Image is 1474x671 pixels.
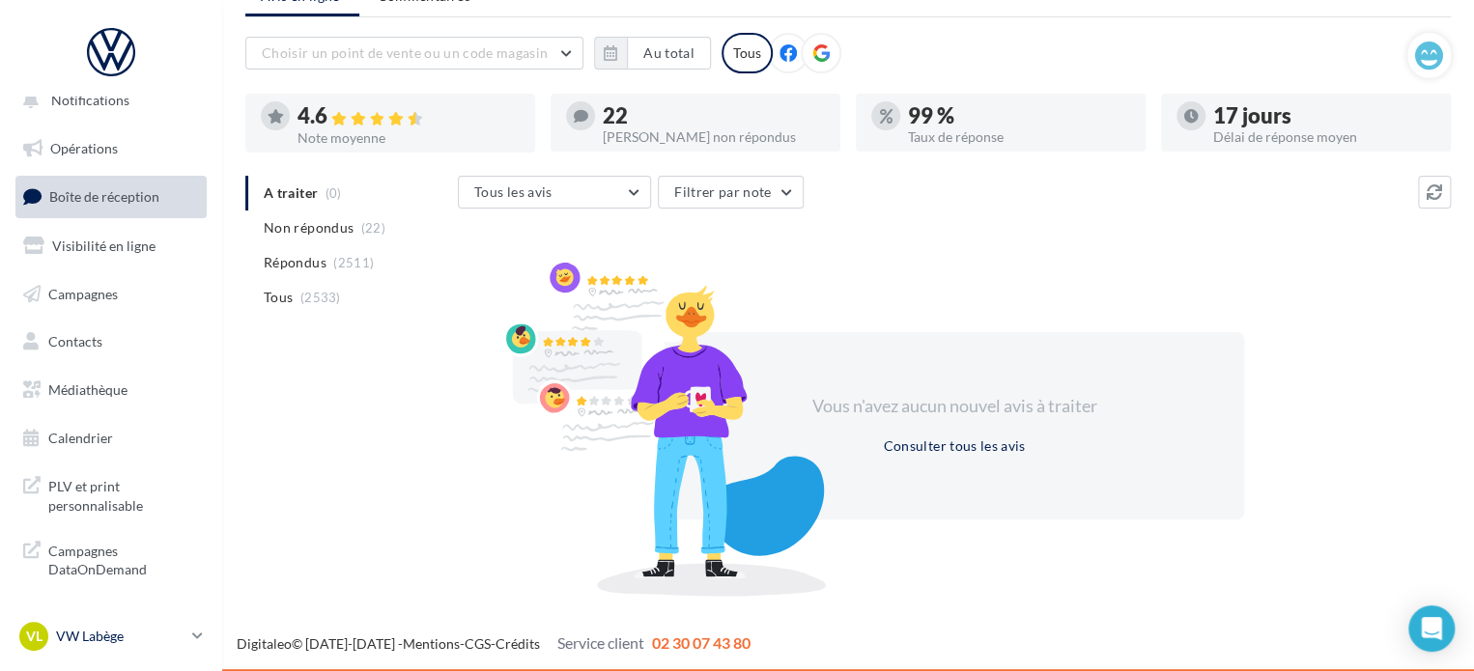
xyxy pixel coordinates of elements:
span: Calendrier [48,430,113,446]
span: (2511) [333,255,374,270]
a: Opérations [12,128,211,169]
a: Mentions [403,635,460,652]
a: CGS [465,635,491,652]
a: Crédits [496,635,540,652]
button: Tous les avis [458,176,651,209]
span: Tous [264,288,293,307]
span: PLV et print personnalisable [48,473,199,515]
span: (22) [361,220,385,236]
div: Open Intercom Messenger [1408,605,1455,652]
span: Non répondus [264,218,354,238]
span: Campagnes [48,285,118,301]
div: 22 [603,105,825,126]
button: Au total [594,37,711,70]
a: Campagnes [12,274,211,315]
a: Contacts [12,322,211,362]
div: Délai de réponse moyen [1213,130,1435,144]
button: Consulter tous les avis [875,434,1033,458]
div: Tous [722,33,773,73]
a: Calendrier [12,418,211,459]
span: Notifications [51,92,129,108]
a: Campagnes DataOnDemand [12,530,211,587]
a: Digitaleo [237,635,292,652]
a: Médiathèque [12,370,211,410]
span: VL [26,627,43,646]
span: Boîte de réception [49,188,159,205]
div: 17 jours [1213,105,1435,126]
div: Vous n'avez aucun nouvel avis à traiter [788,394,1120,419]
a: VL VW Labège [15,618,207,655]
p: VW Labège [56,627,184,646]
button: Au total [627,37,711,70]
span: Campagnes DataOnDemand [48,538,199,579]
span: © [DATE]-[DATE] - - - [237,635,751,652]
span: Visibilité en ligne [52,238,156,254]
div: 4.6 [298,105,520,127]
div: [PERSON_NAME] non répondus [603,130,825,144]
span: Tous les avis [474,183,553,200]
a: Visibilité en ligne [12,226,211,266]
button: Filtrer par note [658,176,804,209]
span: 02 30 07 43 80 [652,633,751,652]
span: Service client [557,633,644,652]
span: Opérations [50,140,118,156]
a: Boîte de réception [12,176,211,217]
a: PLV et print personnalisable [12,465,211,522]
span: Contacts [48,333,102,349]
button: Notifications [12,80,203,121]
div: 99 % [908,105,1130,126]
span: Répondus [264,253,326,272]
div: Note moyenne [298,131,520,145]
button: Choisir un point de vente ou un code magasin [245,37,583,70]
span: Médiathèque [48,381,128,398]
span: Choisir un point de vente ou un code magasin [262,44,548,61]
span: (2533) [300,290,341,305]
div: Taux de réponse [908,130,1130,144]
